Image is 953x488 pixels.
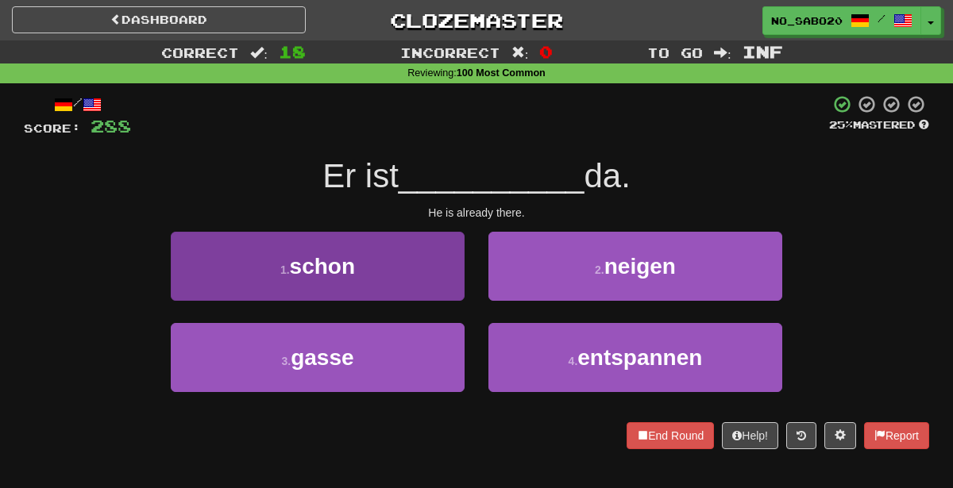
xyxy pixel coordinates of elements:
[24,121,81,135] span: Score:
[161,44,239,60] span: Correct
[399,157,585,194] span: __________
[627,422,714,449] button: End Round
[878,13,885,24] span: /
[250,46,268,60] span: :
[647,44,703,60] span: To go
[488,232,782,301] button: 2.neigen
[91,116,131,136] span: 288
[584,157,630,194] span: da.
[171,232,465,301] button: 1.schon
[24,205,929,221] div: He is already there.
[714,46,731,60] span: :
[24,94,131,114] div: /
[604,254,676,279] span: neigen
[488,323,782,392] button: 4.entspannen
[511,46,529,60] span: :
[171,323,465,392] button: 3.gasse
[539,42,553,61] span: 0
[864,422,929,449] button: Report
[12,6,306,33] a: Dashboard
[291,345,353,370] span: gasse
[577,345,702,370] span: entspannen
[400,44,500,60] span: Incorrect
[786,422,816,449] button: Round history (alt+y)
[290,254,355,279] span: schon
[743,42,783,61] span: Inf
[279,42,306,61] span: 18
[829,118,929,133] div: Mastered
[330,6,623,34] a: Clozemaster
[457,67,546,79] strong: 100 Most Common
[829,118,853,131] span: 25 %
[762,6,921,35] a: No_Sabo20 /
[771,13,843,28] span: No_Sabo20
[569,355,578,367] small: 4 .
[281,355,291,367] small: 3 .
[722,422,778,449] button: Help!
[595,263,604,276] small: 2 .
[280,263,290,276] small: 1 .
[322,157,399,194] span: Er ist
